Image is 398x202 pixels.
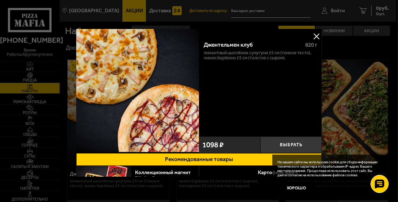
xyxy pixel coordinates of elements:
[135,169,191,181] a: Коллекционный магнит "Мафия"
[258,169,301,181] a: Картофель фри с сырным соусом
[278,160,382,178] p: На нашем сайте мы используем cookie для сбора информации технического характера и обрабатываем IP...
[76,29,199,152] img: Джентельмен клуб
[204,50,317,60] p: Пикантный цыплёнок сулугуни 25 см (тонкое тесто), Чикен Барбекю 25 см (толстое с сыром).
[76,153,322,165] button: Рекомендованные товары
[278,182,315,194] button: Хорошо
[202,141,224,149] span: 1098 ₽
[305,42,317,48] span: 820 г
[76,29,199,153] a: Джентельмен клуб
[260,136,322,153] button: Выбрать
[204,42,300,49] div: Джентельмен клуб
